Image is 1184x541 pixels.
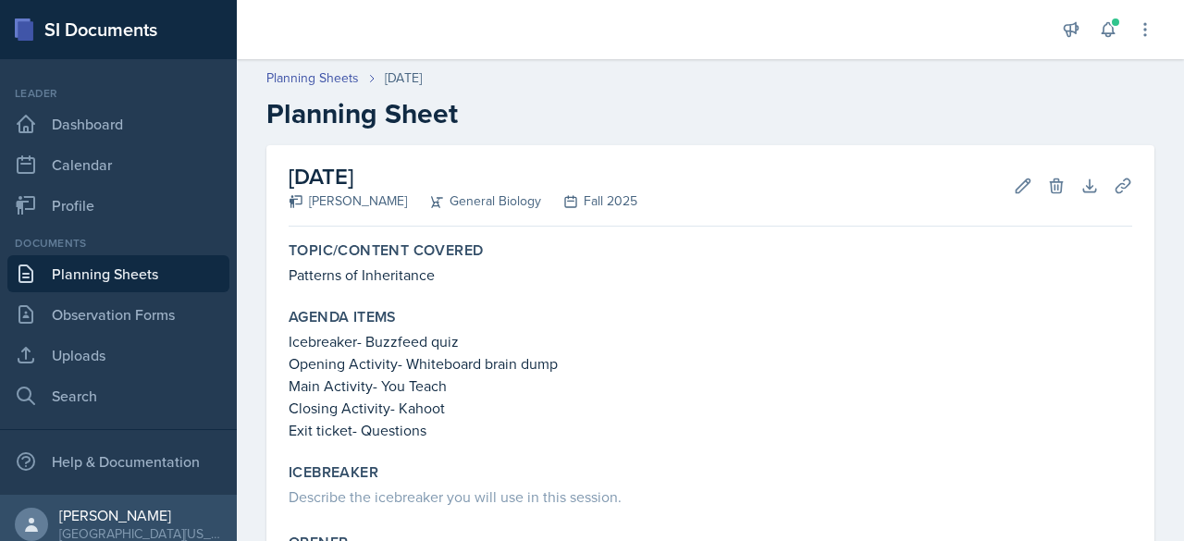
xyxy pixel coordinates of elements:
div: Documents [7,235,229,252]
p: Main Activity- You Teach [289,375,1132,397]
div: Help & Documentation [7,443,229,480]
a: Calendar [7,146,229,183]
a: Planning Sheets [266,68,359,88]
div: General Biology [407,191,541,211]
a: Dashboard [7,105,229,142]
p: Closing Activity- Kahoot [289,397,1132,419]
div: Leader [7,85,229,102]
a: Profile [7,187,229,224]
p: Patterns of Inheritance [289,264,1132,286]
h2: Planning Sheet [266,97,1154,130]
label: Topic/Content Covered [289,241,483,260]
p: Icebreaker- Buzzfeed quiz [289,330,1132,352]
div: Describe the icebreaker you will use in this session. [289,486,1132,508]
p: Opening Activity- Whiteboard brain dump [289,352,1132,375]
label: Icebreaker [289,463,378,482]
a: Planning Sheets [7,255,229,292]
div: Fall 2025 [541,191,637,211]
a: Uploads [7,337,229,374]
h2: [DATE] [289,160,637,193]
div: [PERSON_NAME] [289,191,407,211]
label: Agenda items [289,308,397,326]
p: Exit ticket- Questions [289,419,1132,441]
div: [DATE] [385,68,422,88]
a: Search [7,377,229,414]
div: [PERSON_NAME] [59,506,222,524]
a: Observation Forms [7,296,229,333]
